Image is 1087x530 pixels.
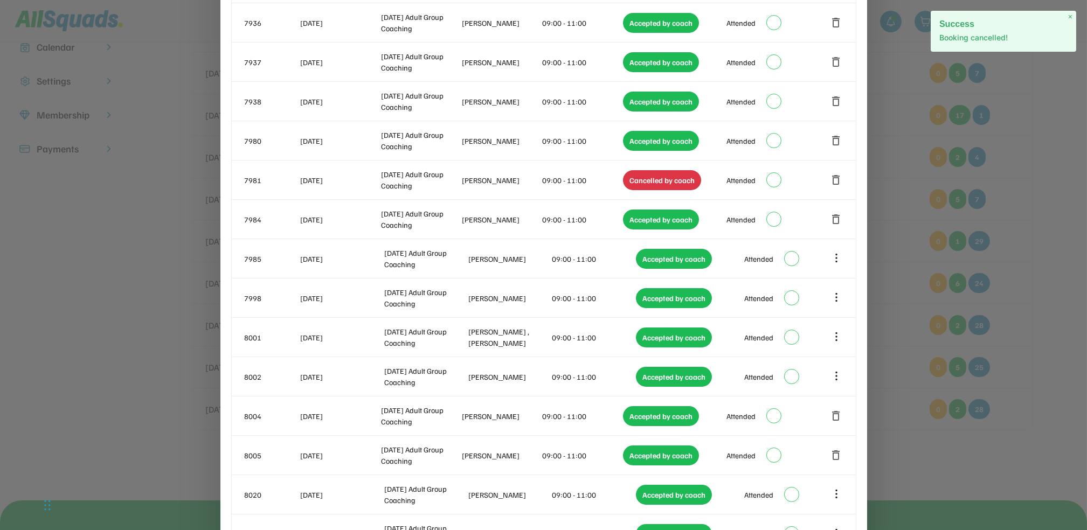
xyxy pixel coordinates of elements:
div: 7980 [245,135,299,147]
div: [PERSON_NAME] [468,489,550,500]
div: [DATE] Adult Group Coaching [384,247,466,270]
div: [PERSON_NAME] [462,96,541,107]
div: [DATE] Adult Group Coaching [381,129,460,152]
div: Attended [744,332,773,343]
div: 09:00 - 11:00 [543,450,621,461]
div: 09:00 - 11:00 [543,410,621,422]
div: [PERSON_NAME] [462,135,541,147]
div: Cancelled by coach [623,170,701,190]
div: 09:00 - 11:00 [552,489,634,500]
button: delete [830,134,843,147]
div: Accepted by coach [623,52,699,72]
div: 09:00 - 11:00 [543,175,621,186]
div: 09:00 - 11:00 [552,253,634,264]
button: delete [830,449,843,462]
div: 09:00 - 11:00 [543,96,621,107]
div: Accepted by coach [636,327,712,347]
div: [DATE] Adult Group Coaching [381,90,460,113]
div: Accepted by coach [636,288,712,308]
div: [PERSON_NAME] [468,253,550,264]
div: Attended [726,135,756,147]
div: [DATE] [301,410,379,422]
div: Attended [744,253,773,264]
span: × [1068,12,1072,22]
div: Accepted by coach [636,485,712,505]
div: Attended [744,292,773,304]
div: [DATE] [301,96,379,107]
div: [DATE] [301,17,379,29]
div: [DATE] Adult Group Coaching [381,169,460,191]
button: delete [830,213,843,226]
div: 8005 [245,450,299,461]
div: 7936 [245,17,299,29]
div: 09:00 - 11:00 [543,214,621,225]
div: Attended [726,175,756,186]
div: [DATE] [301,253,383,264]
div: 8001 [245,332,299,343]
div: 8002 [245,371,299,382]
div: [PERSON_NAME] [462,17,541,29]
div: 7985 [245,253,299,264]
div: [PERSON_NAME] [462,175,541,186]
div: 09:00 - 11:00 [543,135,621,147]
button: delete [830,173,843,186]
div: 8004 [245,410,299,422]
div: [DATE] Adult Group Coaching [381,208,460,231]
div: 7998 [245,292,299,304]
div: [PERSON_NAME] [468,292,550,304]
div: [PERSON_NAME] [462,214,541,225]
div: [DATE] Adult Group Coaching [384,326,466,348]
h2: Success [939,19,1068,29]
div: [DATE] [301,135,379,147]
div: [DATE] [301,57,379,68]
div: [DATE] Adult Group Coaching [381,444,460,466]
div: [DATE] Adult Group Coaching [381,405,460,427]
div: Accepted by coach [623,131,699,151]
div: Attended [726,96,756,107]
div: Accepted by coach [623,13,699,33]
button: delete [830,409,843,422]
div: [DATE] [301,489,383,500]
button: delete [830,95,843,108]
div: [PERSON_NAME] [468,371,550,382]
div: [PERSON_NAME] [462,410,541,422]
div: [DATE] [301,332,383,343]
div: 7937 [245,57,299,68]
div: [PERSON_NAME] [462,450,541,461]
div: [DATE] Adult Group Coaching [384,483,466,506]
div: Accepted by coach [623,210,699,229]
div: Attended [726,17,756,29]
div: Attended [726,410,756,422]
div: [DATE] [301,450,379,461]
div: 7984 [245,214,299,225]
div: Attended [726,214,756,225]
div: 8020 [245,489,299,500]
div: [PERSON_NAME] , [PERSON_NAME] [468,326,550,348]
button: delete [830,16,843,29]
div: Attended [744,489,773,500]
div: [DATE] Adult Group Coaching [384,287,466,309]
div: Accepted by coach [636,367,712,387]
div: [DATE] Adult Group Coaching [381,51,460,73]
div: Accepted by coach [636,249,712,269]
div: [DATE] [301,175,379,186]
div: Accepted by coach [623,445,699,465]
div: 09:00 - 11:00 [552,332,634,343]
div: Attended [726,57,756,68]
div: 7938 [245,96,299,107]
div: 09:00 - 11:00 [552,371,634,382]
div: 7981 [245,175,299,186]
div: [DATE] Adult Group Coaching [384,365,466,388]
div: [DATE] [301,292,383,304]
div: [DATE] Adult Group Coaching [381,11,460,34]
p: Booking cancelled! [939,32,1068,43]
div: [PERSON_NAME] [462,57,541,68]
div: Accepted by coach [623,406,699,426]
div: [DATE] [301,371,383,382]
div: 09:00 - 11:00 [552,292,634,304]
div: [DATE] [301,214,379,225]
div: Attended [726,450,756,461]
div: 09:00 - 11:00 [543,57,621,68]
div: 09:00 - 11:00 [543,17,621,29]
div: Attended [744,371,773,382]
